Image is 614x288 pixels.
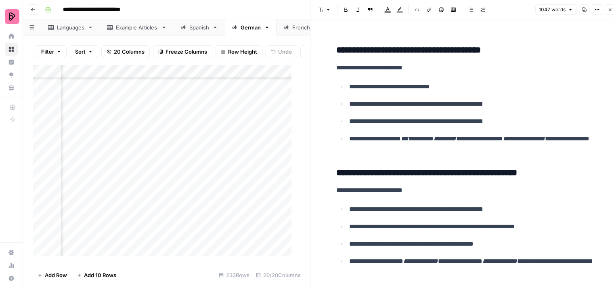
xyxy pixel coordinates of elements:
[75,48,86,56] span: Sort
[277,19,326,35] a: French
[174,19,225,35] a: Spanish
[5,246,18,259] a: Settings
[216,269,253,282] div: 233 Rows
[5,259,18,272] a: Usage
[57,23,84,31] div: Languages
[292,23,310,31] div: French
[41,19,100,35] a: Languages
[166,48,207,56] span: Freeze Columns
[5,6,18,27] button: Workspace: Preply
[33,269,72,282] button: Add Row
[153,45,212,58] button: Freeze Columns
[116,23,158,31] div: Example Articles
[5,81,18,94] a: Your Data
[114,48,145,56] span: 20 Columns
[36,45,67,58] button: Filter
[84,271,116,279] span: Add 10 Rows
[253,269,304,282] div: 20/20 Columns
[539,6,566,13] span: 1047 words
[5,56,18,69] a: Insights
[5,43,18,56] a: Browse
[225,19,277,35] a: German
[72,269,121,282] button: Add 10 Rows
[5,272,18,285] button: Help + Support
[45,271,67,279] span: Add Row
[278,48,292,56] span: Undo
[228,48,257,56] span: Row Height
[241,23,261,31] div: German
[5,9,19,24] img: Preply Logo
[41,48,54,56] span: Filter
[5,69,18,81] a: Opportunities
[216,45,262,58] button: Row Height
[5,30,18,43] a: Home
[100,19,174,35] a: Example Articles
[266,45,297,58] button: Undo
[101,45,150,58] button: 20 Columns
[70,45,98,58] button: Sort
[189,23,209,31] div: Spanish
[535,4,576,15] button: 1047 words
